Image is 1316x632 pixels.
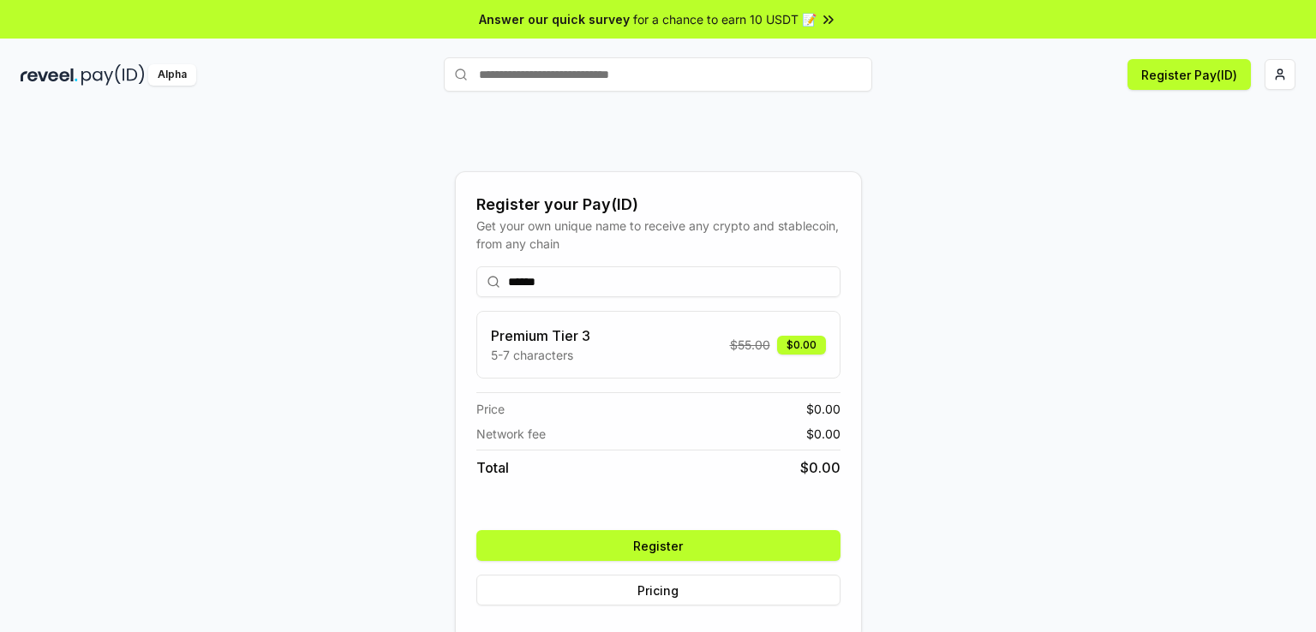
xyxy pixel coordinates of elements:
[81,64,145,86] img: pay_id
[476,575,840,605] button: Pricing
[730,336,770,354] span: $ 55.00
[800,457,840,478] span: $ 0.00
[21,64,78,86] img: reveel_dark
[479,10,630,28] span: Answer our quick survey
[476,425,546,443] span: Network fee
[148,64,196,86] div: Alpha
[476,400,505,418] span: Price
[476,193,840,217] div: Register your Pay(ID)
[476,217,840,253] div: Get your own unique name to receive any crypto and stablecoin, from any chain
[491,325,590,346] h3: Premium Tier 3
[777,336,826,355] div: $0.00
[633,10,817,28] span: for a chance to earn 10 USDT 📝
[491,346,590,364] p: 5-7 characters
[476,530,840,561] button: Register
[476,457,509,478] span: Total
[806,400,840,418] span: $ 0.00
[806,425,840,443] span: $ 0.00
[1128,59,1251,90] button: Register Pay(ID)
